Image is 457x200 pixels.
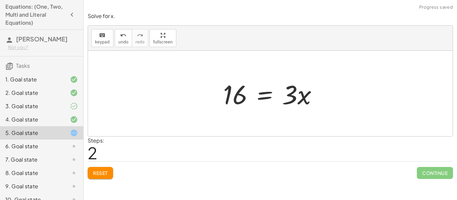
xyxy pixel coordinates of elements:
[5,89,59,97] div: 2. Goal state
[5,182,59,190] div: 9. Goal state
[93,170,108,176] span: Reset
[70,169,78,177] i: Task not started.
[88,143,97,163] span: 2
[16,35,68,43] span: [PERSON_NAME]
[91,29,113,47] button: keyboardkeypad
[419,4,453,11] span: Progress saved
[88,167,113,179] button: Reset
[70,102,78,110] i: Task finished and part of it marked as correct.
[88,12,453,20] p: Solve for x.
[5,129,59,137] div: 5. Goal state
[5,75,59,83] div: 1. Goal state
[88,137,104,144] label: Steps:
[70,142,78,150] i: Task not started.
[70,156,78,164] i: Task not started.
[132,29,148,47] button: redoredo
[5,169,59,177] div: 8. Goal state
[120,31,126,39] i: undo
[5,142,59,150] div: 6. Goal state
[153,40,173,44] span: fullscreen
[8,44,78,51] div: Not you?
[70,75,78,83] i: Task finished and correct.
[70,116,78,124] i: Task finished and correct.
[70,182,78,190] i: Task not started.
[99,31,105,39] i: keyboard
[5,116,59,124] div: 4. Goal state
[137,31,143,39] i: redo
[70,129,78,137] i: Task started.
[70,89,78,97] i: Task finished and correct.
[16,62,30,69] span: Tasks
[5,102,59,110] div: 3. Goal state
[5,3,66,27] h4: Equations: (One, Two, Multi and Literal Equations)
[135,40,145,44] span: redo
[5,156,59,164] div: 7. Goal state
[115,29,132,47] button: undoundo
[95,40,110,44] span: keypad
[118,40,128,44] span: undo
[150,29,176,47] button: fullscreen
